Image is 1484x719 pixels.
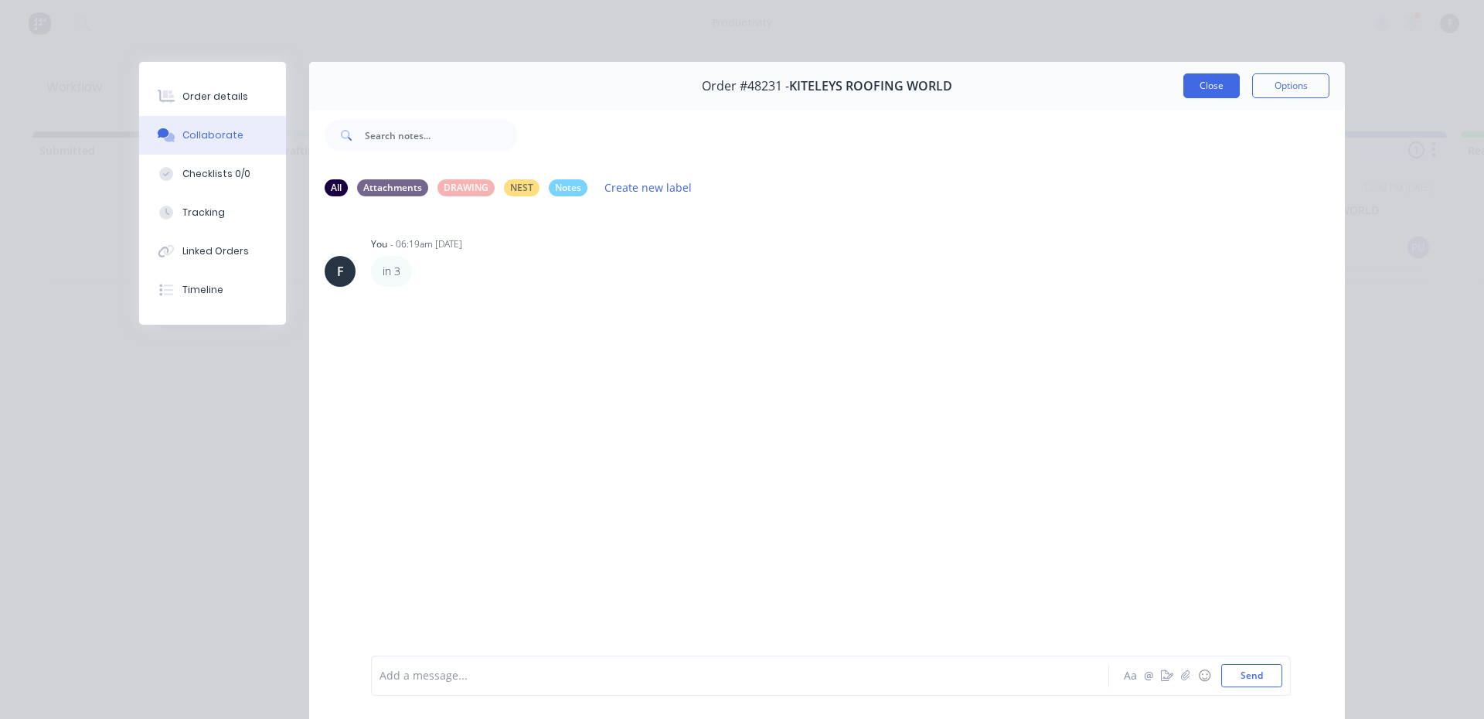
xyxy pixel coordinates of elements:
[390,237,462,251] div: - 06:19am [DATE]
[1183,73,1240,98] button: Close
[182,244,249,258] div: Linked Orders
[139,116,286,155] button: Collaborate
[383,264,400,279] p: in 3
[437,179,495,196] div: DRAWING
[139,271,286,309] button: Timeline
[597,177,700,198] button: Create new label
[182,90,248,104] div: Order details
[182,283,223,297] div: Timeline
[182,128,243,142] div: Collaborate
[139,193,286,232] button: Tracking
[365,120,518,151] input: Search notes...
[1252,73,1329,98] button: Options
[702,79,789,94] span: Order #48231 -
[325,179,348,196] div: All
[182,206,225,220] div: Tracking
[357,179,428,196] div: Attachments
[337,262,344,281] div: F
[139,155,286,193] button: Checklists 0/0
[1221,664,1282,687] button: Send
[139,232,286,271] button: Linked Orders
[371,237,387,251] div: You
[139,77,286,116] button: Order details
[789,79,952,94] span: KITELEYS ROOFING WORLD
[1195,666,1213,685] button: ☺
[182,167,250,181] div: Checklists 0/0
[1121,666,1139,685] button: Aa
[504,179,539,196] div: NEST
[1139,666,1158,685] button: @
[549,179,587,196] div: Notes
